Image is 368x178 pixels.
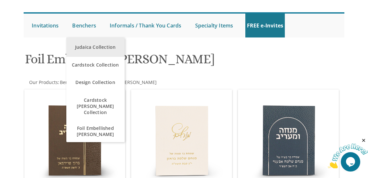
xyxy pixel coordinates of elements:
[68,94,123,119] span: Cardstock [PERSON_NAME] Collection
[194,14,235,37] a: Specialty Items
[66,73,125,92] a: Design Collection
[66,120,125,142] a: Foil Embellished [PERSON_NAME]
[108,14,183,37] a: Informals / Thank You Cards
[66,57,125,73] a: Cardstock Collection
[24,79,344,86] div: :
[60,79,80,85] span: Benchers
[30,14,60,37] a: Invitations
[245,14,285,37] a: FREE e-Invites
[66,92,125,120] a: Cardstock [PERSON_NAME] Collection
[66,37,125,57] a: Judaica Collection
[71,14,98,37] a: Benchers
[68,58,123,71] span: Cardstock Collection
[25,52,343,71] h1: Foil Embellished [PERSON_NAME]
[59,79,80,85] a: Benchers
[328,138,368,168] iframe: chat widget
[28,79,58,85] a: Our Products
[68,122,123,141] span: Foil Embellished [PERSON_NAME]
